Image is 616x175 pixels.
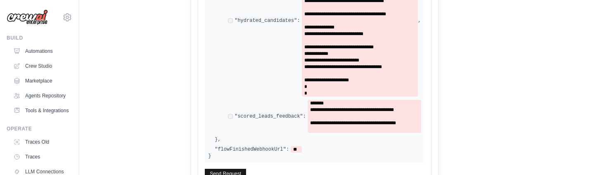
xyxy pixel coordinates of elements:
img: Logo [7,9,48,25]
a: Traces Old [10,135,72,149]
span: } [208,153,211,159]
a: Automations [10,45,72,58]
span: } [215,136,218,143]
div: Build [7,35,72,41]
a: Tools & Integrations [10,104,72,117]
label: "hydrated_candidates": [235,17,300,24]
label: "flowFinishedWebhookUrl": [215,146,289,153]
a: Crew Studio [10,59,72,73]
span: , [418,17,421,24]
label: "scored_leads_feedback": [235,113,306,120]
div: Operate [7,125,72,132]
span: , [218,136,220,143]
a: Marketplace [10,74,72,87]
a: Traces [10,150,72,163]
a: Agents Repository [10,89,72,102]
